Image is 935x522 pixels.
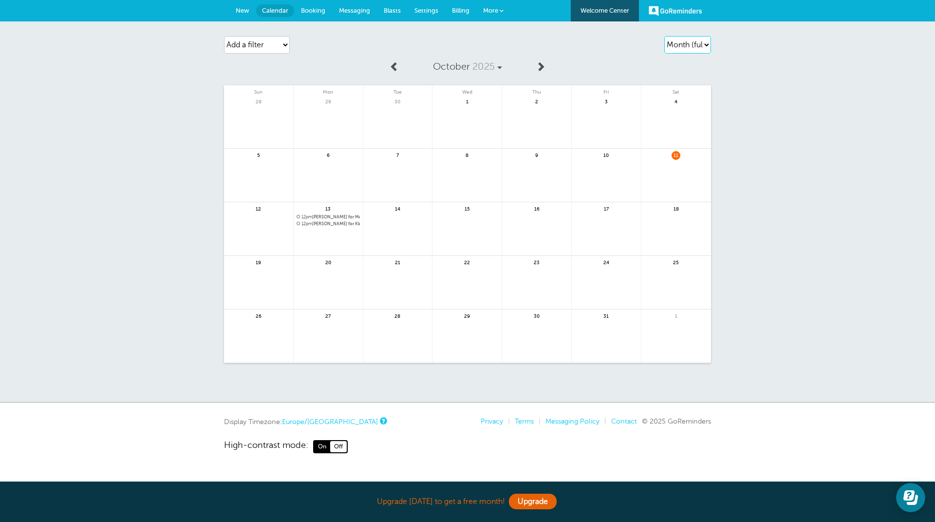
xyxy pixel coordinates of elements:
span: 15 [463,205,471,212]
span: Mon [294,85,363,95]
a: October 2025 [405,56,530,77]
span: 29 [463,312,471,319]
span: 9 [532,151,541,158]
span: 30 [393,97,402,105]
a: 12pm[PERSON_NAME] for Kledingbank [297,221,360,227]
span: 23 [532,258,541,266]
span: Settings [414,7,438,14]
span: 14 [393,205,402,212]
span: 30 [532,312,541,319]
a: Calendar [256,4,294,17]
span: 4 [672,97,680,105]
span: Billing [452,7,469,14]
span: Calendar [262,7,288,14]
span: 10 [602,151,611,158]
a: Privacy [481,417,503,425]
span: 2 [532,97,541,105]
li: | [599,417,606,425]
span: 1 [672,312,680,319]
span: 19 [254,258,263,266]
span: 2025 [472,61,495,72]
span: Fri [572,85,641,95]
a: 12pm[PERSON_NAME] for Meubelbank [297,214,360,220]
span: Tue [363,85,432,95]
span: Wed [432,85,502,95]
a: High-contrast mode: On Off [224,440,711,453]
span: 6 [324,151,333,158]
span: © 2025 GoReminders [642,417,711,425]
span: 12pm [301,214,312,219]
span: More [483,7,498,14]
a: Europe/[GEOGRAPHIC_DATA] [282,418,378,425]
span: 3 [602,97,611,105]
a: Messaging Policy [545,417,599,425]
span: New [236,7,249,14]
span: Piet Snot for Kledingbank [297,221,360,227]
span: 31 [602,312,611,319]
span: 28 [254,97,263,105]
li: | [503,417,510,425]
span: 18 [672,205,680,212]
span: 20 [324,258,333,266]
span: Blasts [384,7,401,14]
span: 29 [324,97,333,105]
span: 12 [254,205,263,212]
a: Terms [515,417,534,425]
span: 7 [393,151,402,158]
a: Contact [611,417,637,425]
span: 24 [602,258,611,266]
span: Thu [502,85,571,95]
a: Upgrade [509,494,557,509]
li: | [534,417,541,425]
span: Messaging [339,7,370,14]
span: 28 [393,312,402,319]
a: This is the timezone being used to display dates and times to you on this device. Click the timez... [380,418,386,424]
span: 25 [672,258,680,266]
iframe: Resource center [896,483,925,512]
div: Display Timezone: [224,417,386,426]
span: 11 [672,151,680,158]
span: Off [330,441,347,452]
span: 13 [324,205,333,212]
span: 5 [254,151,263,158]
span: October [433,61,470,72]
span: 16 [532,205,541,212]
span: Booking [301,7,325,14]
span: 26 [254,312,263,319]
span: Bert de Geus for Meubelbank [297,214,360,220]
span: 27 [324,312,333,319]
span: 8 [463,151,471,158]
span: 17 [602,205,611,212]
div: Upgrade [DATE] to get a free month! [224,491,711,512]
span: 1 [463,97,471,105]
span: On [314,441,330,452]
span: 21 [393,258,402,266]
span: High-contrast mode: [224,440,308,453]
span: 12pm [301,221,312,226]
span: Sun [224,85,293,95]
span: Sat [641,85,711,95]
span: 22 [463,258,471,266]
